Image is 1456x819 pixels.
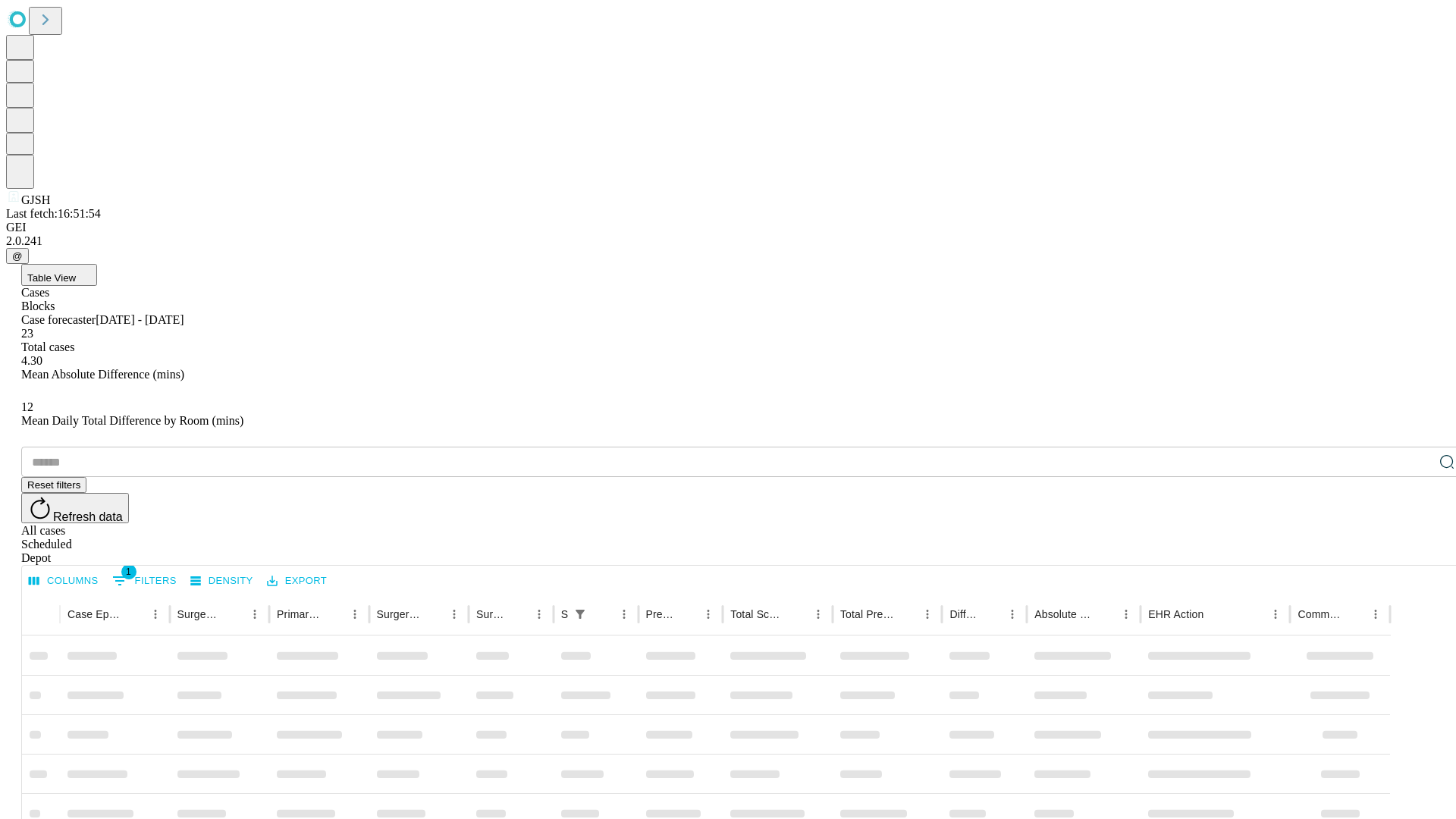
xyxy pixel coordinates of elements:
[21,368,184,381] span: Mean Absolute Difference (mins)
[124,604,145,625] button: Sort
[263,570,331,593] button: Export
[1094,604,1116,625] button: Sort
[1116,604,1137,625] button: Menu
[981,604,1002,625] button: Sort
[698,604,719,625] button: Menu
[949,608,979,620] div: Difference
[1002,604,1023,625] button: Menu
[808,604,829,625] button: Menu
[476,608,506,620] div: Surgery Date
[21,400,33,413] span: 12
[444,604,465,625] button: Menu
[786,604,808,625] button: Sort
[145,604,166,625] button: Menu
[21,414,243,427] span: Mean Daily Total Difference by Room (mins)
[187,570,257,593] button: Density
[21,193,50,206] span: GJSH
[6,221,1450,234] div: GEI
[1205,604,1226,625] button: Sort
[25,570,102,593] button: Select columns
[613,604,635,625] button: Menu
[177,608,221,620] div: Surgeon Name
[1034,608,1093,620] div: Absolute Difference
[344,604,366,625] button: Menu
[730,608,785,620] div: Total Scheduled Duration
[21,264,97,286] button: Table View
[917,604,938,625] button: Menu
[570,604,591,625] div: 1 active filter
[570,604,591,625] button: Show filters
[21,327,33,340] span: 23
[121,564,136,579] span: 1
[529,604,550,625] button: Menu
[223,604,244,625] button: Sort
[676,604,698,625] button: Sort
[21,477,86,493] button: Reset filters
[1344,604,1365,625] button: Sort
[1298,608,1341,620] div: Comments
[53,510,123,523] span: Refresh data
[27,479,80,491] span: Reset filters
[277,608,321,620] div: Primary Service
[377,608,421,620] div: Surgery Name
[840,608,895,620] div: Total Predicted Duration
[6,248,29,264] button: @
[507,604,529,625] button: Sort
[561,608,568,620] div: Scheduled In Room Duration
[12,250,23,262] span: @
[6,207,101,220] span: Last fetch: 16:51:54
[67,608,122,620] div: Case Epic Id
[21,313,96,326] span: Case forecaster
[108,569,180,593] button: Show filters
[21,493,129,523] button: Refresh data
[896,604,917,625] button: Sort
[422,604,444,625] button: Sort
[592,604,613,625] button: Sort
[646,608,676,620] div: Predicted In Room Duration
[323,604,344,625] button: Sort
[1265,604,1286,625] button: Menu
[244,604,265,625] button: Menu
[21,354,42,367] span: 4.30
[96,313,184,326] span: [DATE] - [DATE]
[1365,604,1386,625] button: Menu
[6,234,1450,248] div: 2.0.241
[1148,608,1203,620] div: EHR Action
[21,340,74,353] span: Total cases
[27,272,76,284] span: Table View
